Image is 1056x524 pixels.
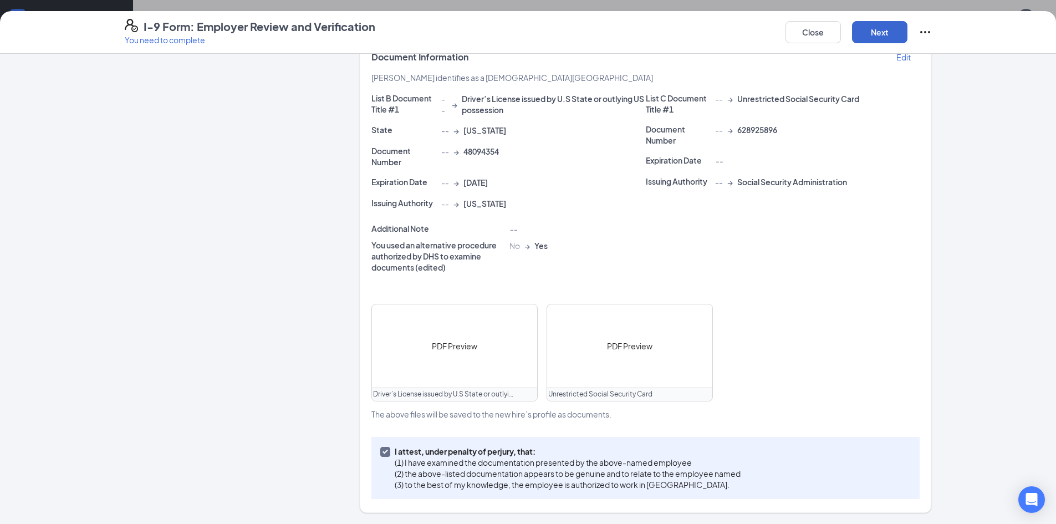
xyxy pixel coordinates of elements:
[737,124,777,135] span: 628925896
[432,340,477,352] span: PDF Preview
[715,176,723,187] span: --
[607,340,652,352] span: PDF Preview
[371,240,505,273] p: You used an alternative procedure authorized by DHS to examine documents (edited)
[462,93,646,115] span: Driver’s License issued by U.S State or outlying US possession
[125,19,138,32] svg: FormI9EVerifyIcon
[441,198,449,209] span: --
[395,468,741,479] p: (2) the above-listed documentation appears to be genuine and to relate to the employee named
[1018,486,1045,513] div: Open Intercom Messenger
[453,146,459,157] span: →
[373,389,514,400] span: Driver’s License issued by U.S State or outlying US possession
[395,457,741,468] p: (1) I have examined the documentation presented by the above-named employee
[646,93,711,115] p: List C Document Title #1
[727,124,733,135] span: →
[785,21,841,43] button: Close
[441,177,449,188] span: --
[441,125,449,136] span: --
[463,146,499,157] span: 48094354
[371,145,437,167] p: Document Number
[737,93,859,104] span: Unrestricted Social Security Card
[371,197,437,208] p: Issuing Authority
[548,389,652,400] span: Unrestricted Social Security Card
[453,177,459,188] span: →
[727,93,733,104] span: →
[524,240,530,251] span: →
[144,19,375,34] h4: I-9 Form: Employer Review and Verification
[395,479,741,490] p: (3) to the best of my knowledge, the employee is authorized to work in [GEOGRAPHIC_DATA].
[737,176,847,187] span: Social Security Administration
[441,146,449,157] span: --
[395,446,741,457] p: I attest, under penalty of perjury, that:
[371,176,437,187] p: Expiration Date
[371,223,505,234] p: Additional Note
[534,240,548,251] span: Yes
[646,176,711,187] p: Issuing Authority
[453,198,459,209] span: →
[371,409,611,419] span: The above files will be saved to the new hire’s profile as documents.
[727,176,733,187] span: →
[463,125,506,136] span: [US_STATE]
[453,125,459,136] span: →
[463,198,506,209] span: [US_STATE]
[371,93,437,115] p: List B Document Title #1
[371,124,437,135] p: State
[919,26,932,39] svg: Ellipses
[646,124,711,146] p: Document Number
[371,73,653,83] span: [PERSON_NAME] identifies as a [DEMOGRAPHIC_DATA][GEOGRAPHIC_DATA]
[852,21,907,43] button: Next
[646,155,711,166] p: Expiration Date
[125,34,375,45] p: You need to complete
[463,177,488,188] span: [DATE]
[509,224,517,234] span: --
[715,124,723,135] span: --
[509,240,520,251] span: No
[715,93,723,104] span: --
[452,99,457,110] span: →
[715,156,723,166] span: --
[896,52,911,63] p: Edit
[371,52,468,63] span: Document Information
[441,93,447,115] span: --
